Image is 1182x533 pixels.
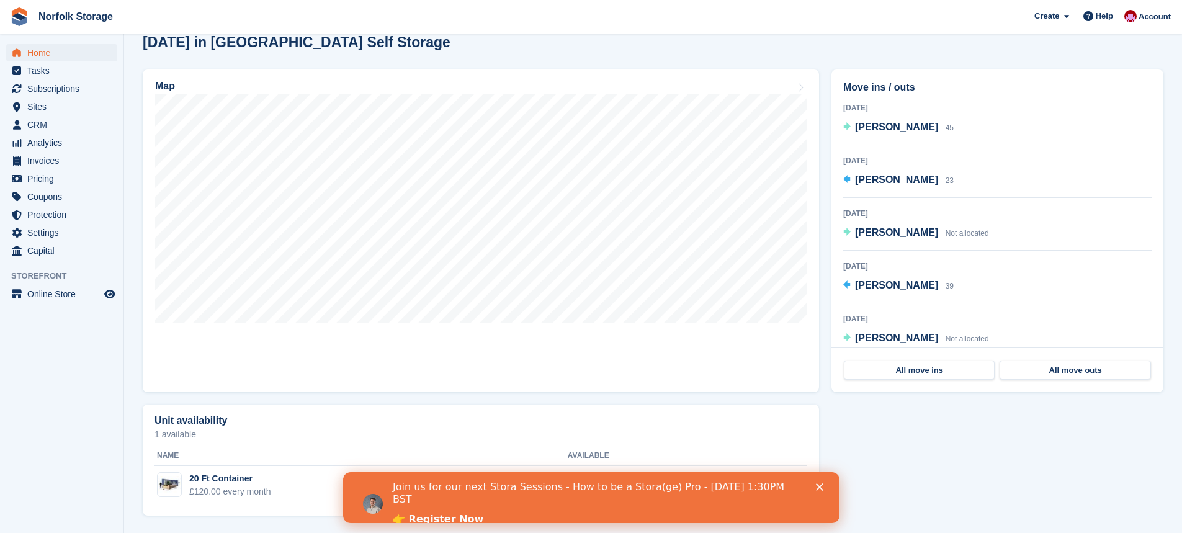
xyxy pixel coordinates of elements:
[10,7,29,26] img: stora-icon-8386f47178a22dfd0bd8f6a31ec36ba5ce8667c1dd55bd0f319d3a0aa187defe.svg
[27,242,102,259] span: Capital
[843,155,1152,166] div: [DATE]
[844,361,995,380] a: All move ins
[946,123,954,132] span: 45
[6,285,117,303] a: menu
[155,81,175,92] h2: Map
[27,80,102,97] span: Subscriptions
[1124,10,1137,22] img: Sharon McCrory
[843,331,989,347] a: [PERSON_NAME] Not allocated
[855,227,938,238] span: [PERSON_NAME]
[6,188,117,205] a: menu
[855,333,938,343] span: [PERSON_NAME]
[473,11,485,19] div: Close
[158,476,181,494] img: 20-ft-container%20(18).jpg
[843,80,1152,95] h2: Move ins / outs
[27,44,102,61] span: Home
[6,224,117,241] a: menu
[855,122,938,132] span: [PERSON_NAME]
[946,334,989,343] span: Not allocated
[27,134,102,151] span: Analytics
[6,62,117,79] a: menu
[843,208,1152,219] div: [DATE]
[946,282,954,290] span: 39
[855,280,938,290] span: [PERSON_NAME]
[6,134,117,151] a: menu
[843,313,1152,325] div: [DATE]
[27,170,102,187] span: Pricing
[1096,10,1113,22] span: Help
[27,285,102,303] span: Online Store
[568,446,715,466] th: Available
[6,206,117,223] a: menu
[946,229,989,238] span: Not allocated
[154,430,807,439] p: 1 available
[189,472,271,485] div: 20 Ft Container
[1139,11,1171,23] span: Account
[34,6,118,27] a: Norfolk Storage
[843,278,954,294] a: [PERSON_NAME] 39
[27,152,102,169] span: Invoices
[6,116,117,133] a: menu
[1000,361,1150,380] a: All move outs
[27,116,102,133] span: CRM
[27,224,102,241] span: Settings
[843,261,1152,272] div: [DATE]
[154,446,568,466] th: Name
[843,102,1152,114] div: [DATE]
[189,485,271,498] div: £120.00 every month
[143,34,450,51] h2: [DATE] in [GEOGRAPHIC_DATA] Self Storage
[11,270,123,282] span: Storefront
[568,466,715,505] td: 1/53
[50,41,140,55] a: 👉 Register Now
[946,176,954,185] span: 23
[27,62,102,79] span: Tasks
[6,152,117,169] a: menu
[343,472,839,523] iframe: Intercom live chat banner
[154,415,227,426] h2: Unit availability
[1034,10,1059,22] span: Create
[855,174,938,185] span: [PERSON_NAME]
[6,242,117,259] a: menu
[6,98,117,115] a: menu
[6,170,117,187] a: menu
[6,80,117,97] a: menu
[143,69,819,392] a: Map
[27,188,102,205] span: Coupons
[843,172,954,189] a: [PERSON_NAME] 23
[6,44,117,61] a: menu
[27,206,102,223] span: Protection
[843,120,954,136] a: [PERSON_NAME] 45
[27,98,102,115] span: Sites
[843,225,989,241] a: [PERSON_NAME] Not allocated
[102,287,117,302] a: Preview store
